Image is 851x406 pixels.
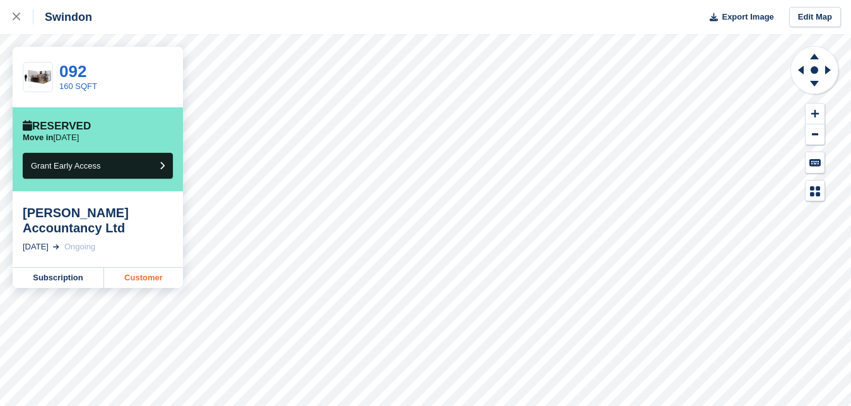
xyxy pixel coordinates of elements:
div: Ongoing [64,241,95,253]
button: Map Legend [806,181,825,201]
button: Export Image [702,7,774,28]
a: Subscription [13,268,104,288]
div: Reserved [23,120,91,133]
button: Keyboard Shortcuts [806,152,825,173]
button: Zoom Out [806,124,825,145]
img: 150-sqft-unit.jpg [23,66,52,88]
span: Export Image [722,11,773,23]
button: Zoom In [806,104,825,124]
div: Swindon [33,9,92,25]
a: Edit Map [789,7,841,28]
a: 092 [59,62,86,81]
a: 160 SQFT [59,81,97,91]
a: Customer [104,268,183,288]
div: [PERSON_NAME] Accountancy Ltd [23,205,173,236]
span: Move in [23,133,53,142]
img: arrow-right-light-icn-cde0832a797a2874e46488d9cf13f60e5c3a73dbe684e267c42b8395dfbc2abf.svg [53,244,59,249]
p: [DATE] [23,133,79,143]
span: Grant Early Access [31,161,101,170]
button: Grant Early Access [23,153,173,179]
div: [DATE] [23,241,49,253]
